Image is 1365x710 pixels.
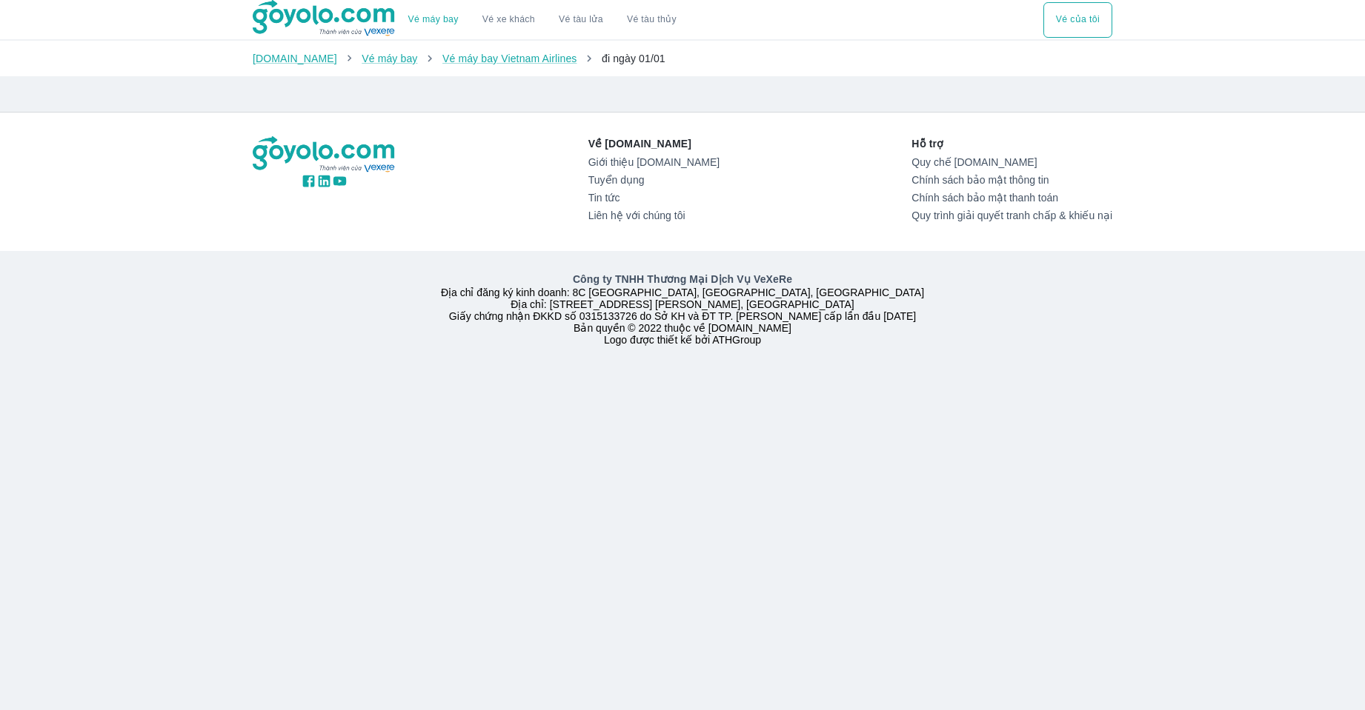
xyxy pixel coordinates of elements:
a: Chính sách bảo mật thanh toán [911,192,1112,204]
a: Tuyển dụng [588,174,720,186]
a: Quy trình giải quyết tranh chấp & khiếu nại [911,210,1112,221]
a: Quy chế [DOMAIN_NAME] [911,156,1112,168]
a: Vé máy bay [362,53,417,64]
a: Liên hệ với chúng tôi [588,210,720,221]
img: logo [253,136,396,173]
a: [DOMAIN_NAME] [253,53,337,64]
button: Vé tàu thủy [615,2,688,38]
nav: breadcrumb [253,51,1112,66]
a: Vé máy bay Vietnam Airlines [442,53,577,64]
a: Giới thiệu [DOMAIN_NAME] [588,156,720,168]
a: Vé máy bay [408,14,459,25]
div: choose transportation mode [1043,2,1112,38]
a: Tin tức [588,192,720,204]
a: Chính sách bảo mật thông tin [911,174,1112,186]
a: Vé tàu lửa [547,2,615,38]
div: choose transportation mode [396,2,688,38]
a: Vé xe khách [482,14,535,25]
div: Địa chỉ đăng ký kinh doanh: 8C [GEOGRAPHIC_DATA], [GEOGRAPHIC_DATA], [GEOGRAPHIC_DATA] Địa chỉ: [... [244,272,1121,346]
p: Hỗ trợ [911,136,1112,151]
button: Vé của tôi [1043,2,1112,38]
span: đi ngày 01/01 [602,53,665,64]
p: Về [DOMAIN_NAME] [588,136,720,151]
p: Công ty TNHH Thương Mại Dịch Vụ VeXeRe [256,272,1109,287]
